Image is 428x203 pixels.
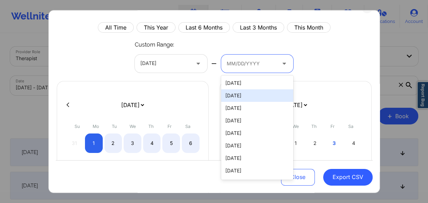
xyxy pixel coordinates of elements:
[345,155,363,174] div: Sat Oct 11 2025
[325,155,343,174] div: Fri Oct 10 2025
[178,22,230,33] button: Last 6 Months
[311,124,317,129] abbr: Thursday
[281,169,315,186] button: Close
[182,155,200,174] div: Sat Sep 13 2025
[143,133,161,153] div: Thu Sep 04 2025
[293,124,299,129] abbr: Wednesday
[221,77,294,89] div: [DATE]
[221,127,294,139] div: [DATE]
[325,133,343,153] div: Fri Oct 03 2025
[221,114,294,127] div: [DATE]
[221,102,294,114] div: [DATE]
[85,133,103,153] div: Mon Sep 01 2025
[130,124,136,129] abbr: Wednesday
[124,133,141,153] div: Wed Sep 03 2025
[287,133,304,153] div: Wed Oct 01 2025
[221,152,294,164] div: [DATE]
[162,133,180,153] div: Fri Sep 05 2025
[75,124,80,129] abbr: Sunday
[287,22,330,33] button: This Month
[98,22,134,33] button: All Time
[330,124,335,129] abbr: Friday
[66,155,84,174] div: Sun Sep 07 2025
[143,155,161,174] div: Thu Sep 11 2025
[345,133,363,153] div: Sat Oct 04 2025
[323,169,373,186] button: Export CSV
[306,133,324,153] div: Thu Oct 02 2025
[233,22,284,33] button: Last 3 Months
[135,41,174,49] p: Custom Range:
[182,133,200,153] div: Sat Sep 06 2025
[104,155,122,174] div: Tue Sep 09 2025
[168,124,172,129] abbr: Friday
[207,55,221,73] div: —
[124,155,141,174] div: Wed Sep 10 2025
[221,89,294,102] div: [DATE]
[104,133,122,153] div: Tue Sep 02 2025
[221,139,294,152] div: [DATE]
[348,124,353,129] abbr: Saturday
[221,164,294,177] div: [DATE]
[185,124,190,129] abbr: Saturday
[287,155,304,174] div: Wed Oct 08 2025
[93,124,99,129] abbr: Monday
[137,22,176,33] button: This Year
[221,177,294,189] div: [DATE]
[306,155,324,174] div: Thu Oct 09 2025
[140,55,190,73] div: [DATE]
[148,124,154,129] abbr: Thursday
[85,155,103,174] div: Mon Sep 08 2025
[112,124,117,129] abbr: Tuesday
[162,155,180,174] div: Fri Sep 12 2025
